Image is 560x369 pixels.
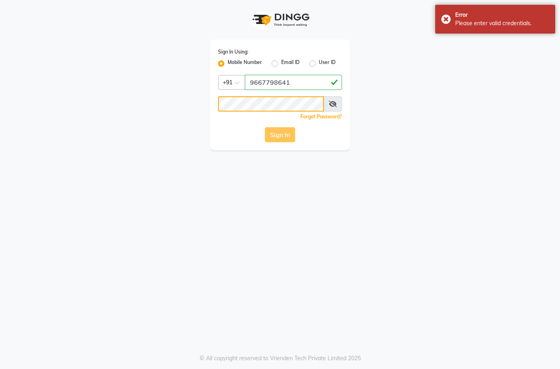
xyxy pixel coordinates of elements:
[245,75,342,90] input: Username
[218,96,324,112] input: Username
[281,59,300,68] label: Email ID
[218,48,248,56] label: Sign In Using:
[455,19,549,28] div: Please enter valid credentials.
[319,59,336,68] label: User ID
[455,11,549,19] div: Error
[228,59,262,68] label: Mobile Number
[300,114,342,120] a: Forgot Password?
[248,8,312,32] img: logo1.svg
